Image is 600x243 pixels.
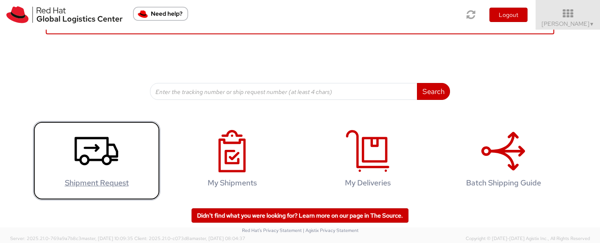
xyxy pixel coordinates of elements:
[589,21,594,28] span: ▼
[33,121,160,200] a: Shipment Request
[489,8,528,22] button: Logout
[417,83,450,100] button: Search
[10,235,133,241] span: Server: 2025.21.0-769a9a7b8c3
[169,121,296,200] a: My Shipments
[150,83,417,100] input: Enter the tracking number or ship request number (at least 4 chars)
[133,7,188,21] button: Need help?
[449,179,558,187] h4: Batch Shipping Guide
[178,179,287,187] h4: My Shipments
[313,179,422,187] h4: My Deliveries
[81,235,133,241] span: master, [DATE] 10:09:35
[242,227,302,233] a: Red Hat's Privacy Statement
[192,235,245,241] span: master, [DATE] 08:04:37
[466,235,590,242] span: Copyright © [DATE]-[DATE] Agistix Inc., All Rights Reserved
[542,20,594,28] span: [PERSON_NAME]
[440,121,567,200] a: Batch Shipping Guide
[6,6,122,23] img: rh-logistics-00dfa346123c4ec078e1.svg
[42,179,151,187] h4: Shipment Request
[304,121,431,200] a: My Deliveries
[192,208,408,223] a: Didn't find what you were looking for? Learn more on our page in The Source.
[303,227,358,233] a: | Agistix Privacy Statement
[134,235,245,241] span: Client: 2025.21.0-c073d8a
